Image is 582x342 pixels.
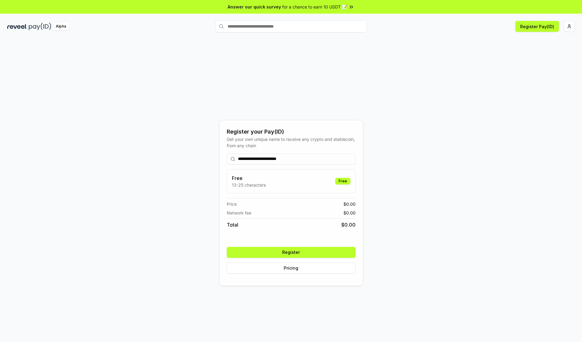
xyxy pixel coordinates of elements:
[228,4,281,10] span: Answer our quick survey
[282,4,347,10] span: for a chance to earn 10 USDT 📝
[232,174,266,182] h3: Free
[227,210,251,216] span: Network fee
[227,263,356,274] button: Pricing
[227,201,237,207] span: Price
[227,221,238,228] span: Total
[343,201,356,207] span: $ 0.00
[515,21,559,32] button: Register Pay(ID)
[227,136,356,149] div: Get your own unique name to receive any crypto and stablecoin, from any chain
[227,247,356,258] button: Register
[341,221,356,228] span: $ 0.00
[343,210,356,216] span: $ 0.00
[227,128,356,136] div: Register your Pay(ID)
[7,23,28,30] img: reveel_dark
[232,182,266,188] p: 13-25 characters
[52,23,69,30] div: Alpha
[335,178,350,184] div: Free
[29,23,51,30] img: pay_id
